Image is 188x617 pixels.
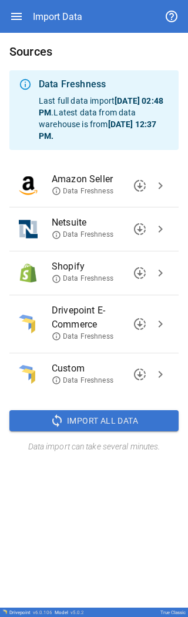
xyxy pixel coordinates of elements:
img: Amazon Seller [19,176,38,195]
span: Amazon Seller [52,172,150,186]
span: downloading [133,367,147,381]
img: Shopify [19,264,38,282]
div: Import Data [33,11,82,22]
b: [DATE] 02:48 PM [39,96,163,117]
div: Data Freshness [39,77,169,91]
span: Data Freshness [52,274,113,284]
div: Model [55,610,84,615]
span: Import All Data [67,414,138,428]
span: chevron_right [153,266,167,280]
button: Import All Data [9,410,179,431]
span: Data Freshness [52,376,113,386]
div: Drivepoint [9,610,52,615]
span: Custom [52,362,150,376]
span: v 6.0.106 [33,610,52,615]
span: Shopify [52,260,150,274]
img: Custom [19,365,35,384]
span: downloading [133,317,147,331]
span: chevron_right [153,179,167,193]
span: Data Freshness [52,186,113,196]
img: Drivepoint [2,609,7,614]
span: v 5.0.2 [70,610,84,615]
span: chevron_right [153,317,167,331]
span: chevron_right [153,222,167,236]
span: Data Freshness [52,332,113,342]
h6: Sources [9,42,179,61]
img: Drivepoint E-Commerce [19,315,35,333]
span: chevron_right [153,367,167,381]
span: sync [50,414,64,428]
p: Last full data import . Latest data from data warehouse is from [39,95,169,142]
b: [DATE] 12:37 PM . [39,120,156,141]
div: True Classic [160,610,186,615]
img: Netsuite [19,220,38,238]
span: downloading [133,222,147,236]
span: Drivepoint E-Commerce [52,304,150,332]
h6: Data import can take several minutes. [9,441,179,454]
span: downloading [133,266,147,280]
span: downloading [133,179,147,193]
span: Netsuite [52,216,150,230]
span: Data Freshness [52,230,113,240]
